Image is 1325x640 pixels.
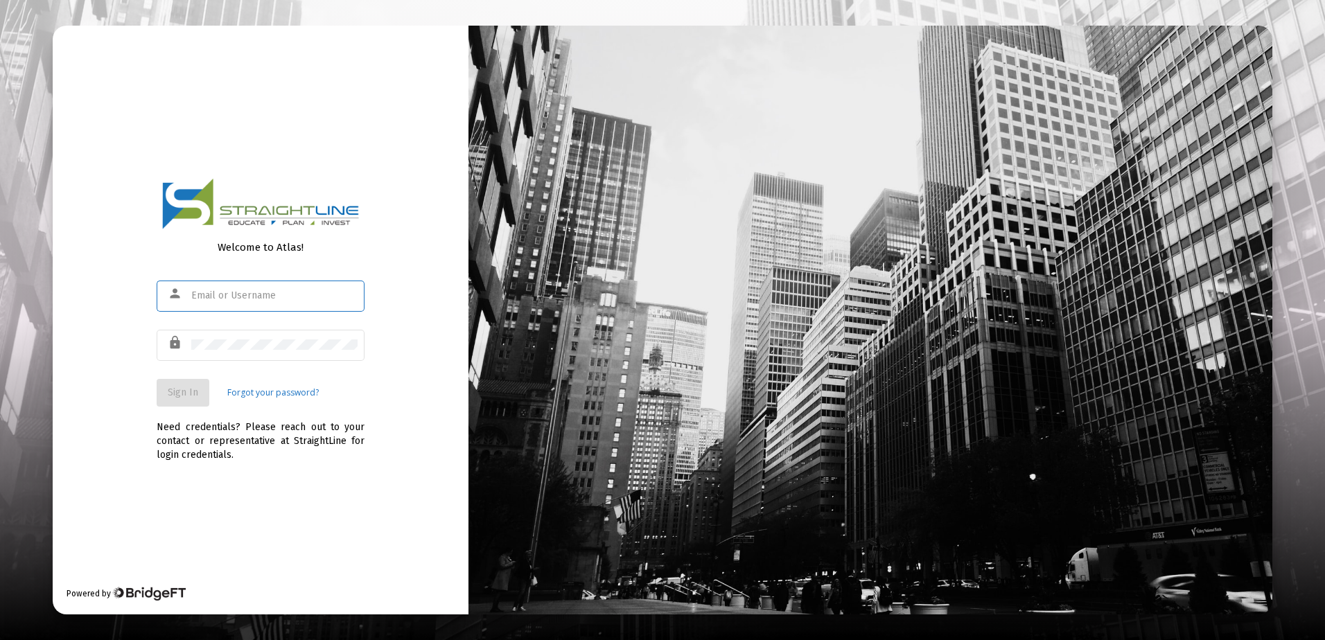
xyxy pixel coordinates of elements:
span: Sign In [168,386,198,398]
img: Bridge Financial Technology Logo [112,587,185,601]
div: Powered by [67,587,185,601]
mat-icon: person [168,285,184,302]
mat-icon: lock [168,335,184,351]
div: Welcome to Atlas! [157,240,365,254]
img: Logo [162,178,359,230]
div: Need credentials? Please reach out to your contact or representative at StraightLine for login cr... [157,407,365,462]
input: Email or Username [191,290,358,301]
a: Forgot your password? [227,386,319,400]
button: Sign In [157,379,209,407]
